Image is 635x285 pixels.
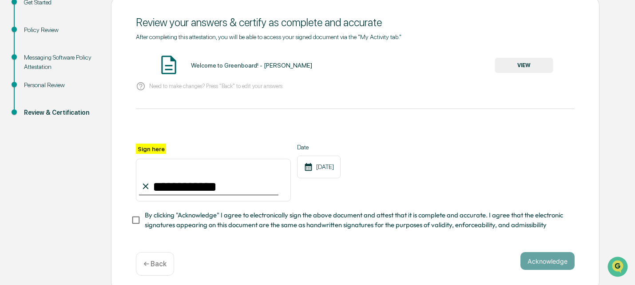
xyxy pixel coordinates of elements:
[24,108,97,117] div: Review & Certification
[520,252,575,270] button: Acknowledge
[9,187,16,194] div: 🔎
[9,49,27,67] img: Greenboard
[9,76,162,90] p: How can we help?
[61,165,114,181] a: 🗄️Attestations
[136,16,575,29] div: Review your answers & certify as complete and accurate
[149,83,282,89] p: Need to make changes? Press "Back" to edit your answers
[30,134,112,141] div: We're available if you need us!
[145,210,568,230] span: By clicking "Acknowledge" I agree to electronically sign the above document and attest that it is...
[136,33,401,40] span: After completing this attestation, you will be able to access your signed document via the "My Ac...
[297,144,341,151] label: Date
[24,53,97,72] div: Messaging Software Policy Attestation
[191,62,312,69] div: Welcome to Greenboard! - [PERSON_NAME]
[136,144,166,154] label: Sign here
[9,170,16,177] div: 🖐️
[297,156,341,178] div: [DATE]
[18,186,56,195] span: Data Lookup
[64,170,71,177] div: 🗄️
[607,256,631,280] iframe: Open customer support
[18,169,57,178] span: Preclearance
[63,207,107,214] a: Powered byPylon
[158,54,180,76] img: Document Icon
[73,169,110,178] span: Attestations
[30,125,146,134] div: Start new chat
[24,80,97,90] div: Personal Review
[88,208,107,214] span: Pylon
[495,58,553,73] button: VIEW
[24,25,97,35] div: Policy Review
[151,128,162,138] button: Start new chat
[9,125,25,141] img: 1746055101610-c473b297-6a78-478c-a979-82029cc54cd1
[143,260,167,268] p: ← Back
[5,182,60,198] a: 🔎Data Lookup
[5,165,61,181] a: 🖐️Preclearance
